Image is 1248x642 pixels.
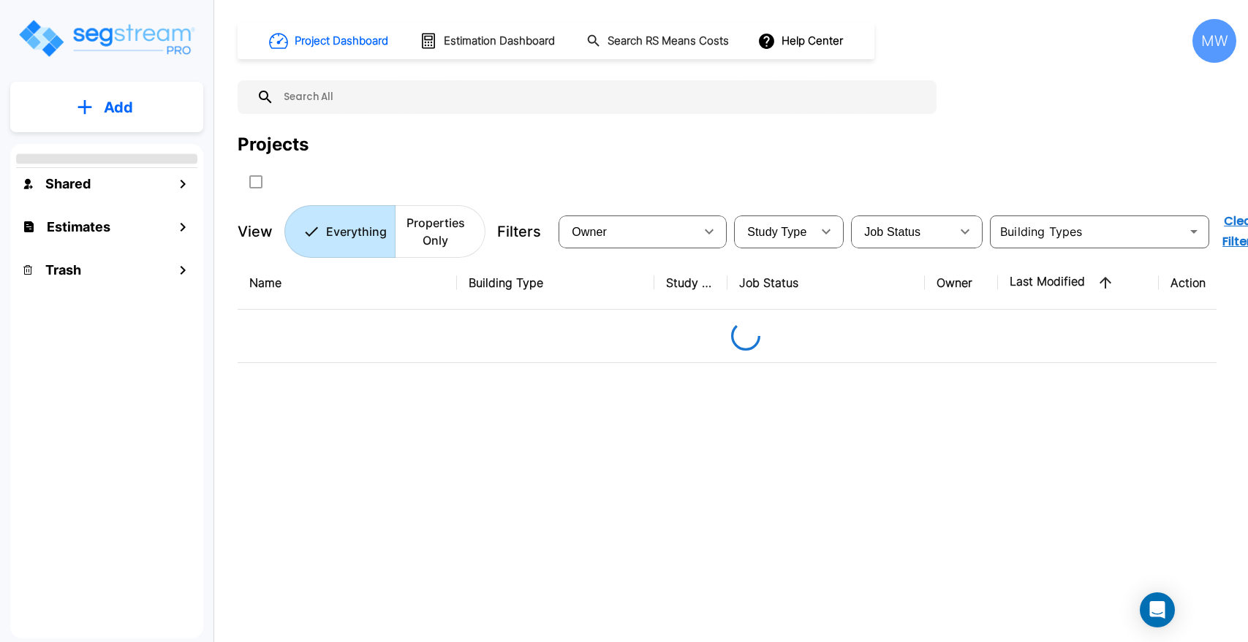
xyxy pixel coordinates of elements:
button: Project Dashboard [263,25,396,57]
h1: Estimates [47,217,110,237]
p: Everything [326,223,387,240]
p: Filters [497,221,541,242]
span: Owner [572,226,607,238]
button: Search RS Means Costs [580,27,737,56]
button: Estimation Dashboard [414,26,563,56]
p: View [238,221,273,242]
button: Everything [284,205,396,258]
img: Logo [17,18,196,59]
div: Open Intercom Messenger [1140,592,1175,627]
button: Help Center [755,27,849,55]
div: MW [1192,19,1236,63]
span: Study Type [747,226,806,238]
button: SelectAll [241,167,271,196]
div: Select [854,211,950,252]
th: Study Type [654,256,727,310]
th: Owner [925,256,998,310]
th: Building Type [457,256,654,310]
div: Select [561,211,695,252]
div: Select [737,211,812,252]
th: Job Status [727,256,925,310]
h1: Shared [45,174,91,194]
span: Job Status [864,226,920,238]
th: Name [238,256,457,310]
div: Projects [238,131,309,158]
input: Search All [274,80,929,114]
div: Platform [284,205,485,258]
h1: Project Dashboard [295,33,388,50]
p: Add [104,96,133,118]
th: Last Modified [998,256,1159,310]
p: Properties Only [404,214,467,249]
h1: Trash [45,260,81,280]
h1: Search RS Means Costs [608,33,729,50]
button: Properties Only [395,205,485,258]
button: Add [10,86,203,129]
input: Building Types [994,221,1181,242]
h1: Estimation Dashboard [444,33,555,50]
button: Open [1184,221,1204,242]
